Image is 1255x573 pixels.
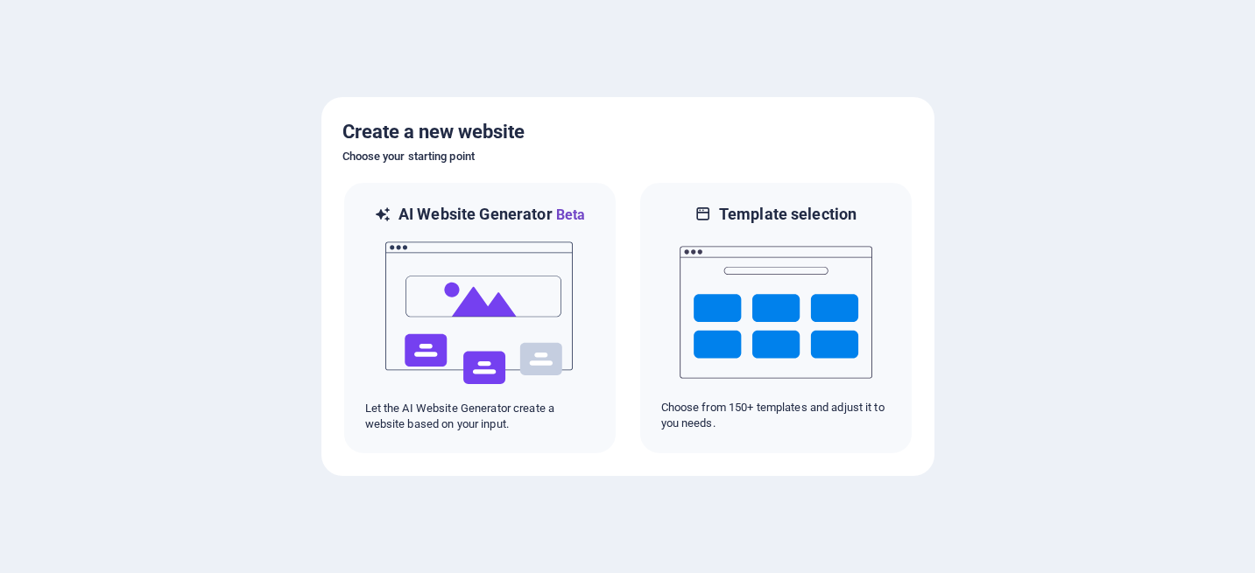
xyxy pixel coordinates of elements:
[342,181,617,455] div: AI Website GeneratorBetaaiLet the AI Website Generator create a website based on your input.
[661,400,891,431] p: Choose from 150+ templates and adjust it to you needs.
[638,181,913,455] div: Template selectionChoose from 150+ templates and adjust it to you needs.
[384,226,576,401] img: ai
[719,204,857,225] h6: Template selection
[365,401,595,432] p: Let the AI Website Generator create a website based on your input.
[342,146,913,167] h6: Choose your starting point
[553,206,586,223] span: Beta
[342,118,913,146] h5: Create a new website
[398,204,585,226] h6: AI Website Generator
